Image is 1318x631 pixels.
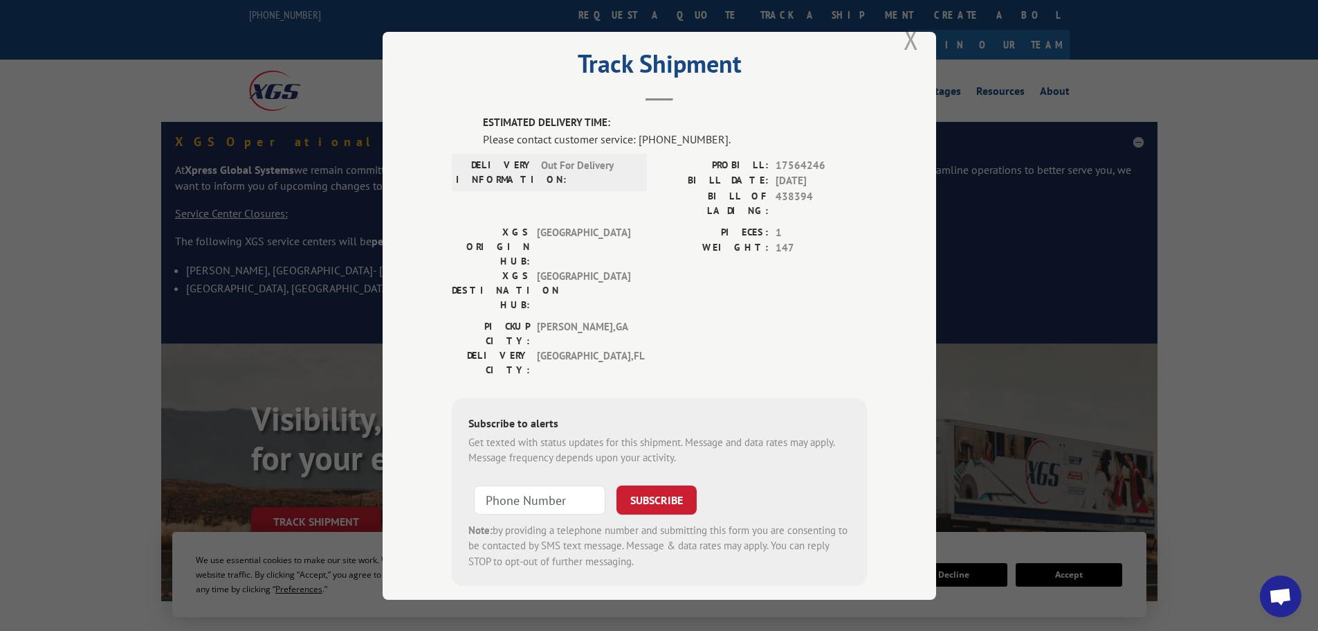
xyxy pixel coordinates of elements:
[468,522,850,569] div: by providing a telephone number and submitting this form you are consenting to be contacted by SM...
[776,240,867,256] span: 147
[452,348,530,377] label: DELIVERY CITY:
[659,157,769,173] label: PROBILL:
[616,485,697,514] button: SUBSCRIBE
[659,224,769,240] label: PIECES:
[1260,576,1301,617] a: Open chat
[468,523,493,536] strong: Note:
[776,157,867,173] span: 17564246
[659,173,769,189] label: BILL DATE:
[904,21,919,57] button: Close modal
[659,188,769,217] label: BILL OF LADING:
[468,434,850,465] div: Get texted with status updates for this shipment. Message and data rates may apply. Message frequ...
[452,268,530,312] label: XGS DESTINATION HUB:
[537,268,630,312] span: [GEOGRAPHIC_DATA]
[659,240,769,256] label: WEIGHT:
[776,173,867,189] span: [DATE]
[456,157,534,186] label: DELIVERY INFORMATION:
[541,157,634,186] span: Out For Delivery
[452,54,867,80] h2: Track Shipment
[537,348,630,377] span: [GEOGRAPHIC_DATA] , FL
[468,414,850,434] div: Subscribe to alerts
[537,319,630,348] span: [PERSON_NAME] , GA
[776,188,867,217] span: 438394
[452,224,530,268] label: XGS ORIGIN HUB:
[452,319,530,348] label: PICKUP CITY:
[483,115,867,131] label: ESTIMATED DELIVERY TIME:
[483,130,867,147] div: Please contact customer service: [PHONE_NUMBER].
[537,224,630,268] span: [GEOGRAPHIC_DATA]
[776,224,867,240] span: 1
[474,485,605,514] input: Phone Number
